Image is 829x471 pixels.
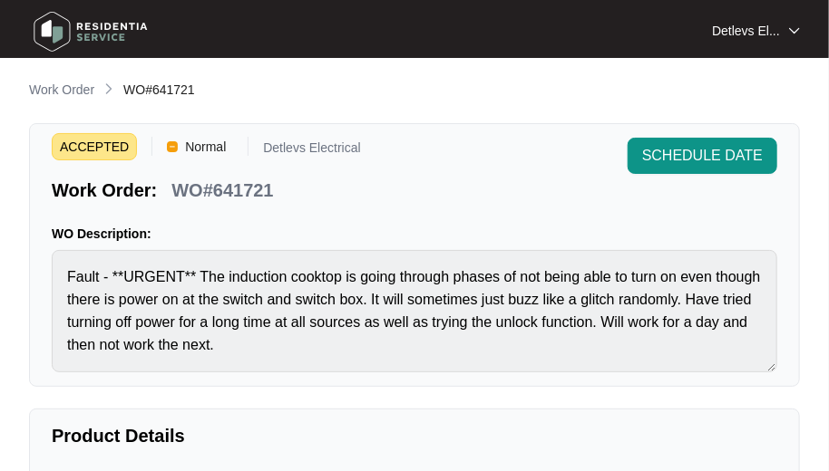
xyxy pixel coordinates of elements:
span: SCHEDULE DATE [642,145,763,167]
p: WO#641721 [171,178,273,203]
p: Detlevs Electrical [263,141,360,160]
a: Work Order [25,81,98,101]
img: residentia service logo [27,5,154,59]
p: Product Details [52,423,777,448]
p: WO Description: [52,225,777,243]
img: chevron-right [102,82,116,96]
p: Work Order [29,81,94,99]
span: WO#641721 [123,82,195,97]
img: dropdown arrow [789,26,800,35]
p: Detlevs El... [712,22,780,40]
button: SCHEDULE DATE [628,138,777,174]
p: Work Order: [52,178,157,203]
img: Vercel Logo [167,141,178,152]
span: Normal [178,133,233,160]
span: ACCEPTED [52,133,137,160]
textarea: Fault - **URGENT** The induction cooktop is going through phases of not being able to turn on eve... [52,250,777,372]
